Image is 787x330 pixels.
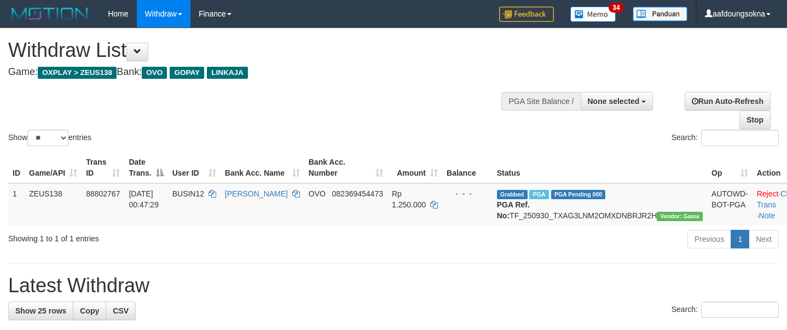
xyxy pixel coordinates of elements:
h1: Withdraw List [8,39,514,61]
th: Bank Acc. Name: activate to sort column ascending [221,152,304,183]
td: AUTOWD-BOT-PGA [707,183,753,225]
span: 34 [609,3,623,13]
span: Copy [80,306,99,315]
th: Date Trans.: activate to sort column descending [124,152,167,183]
th: Trans ID: activate to sort column ascending [82,152,124,183]
span: LINKAJA [207,67,248,79]
td: ZEUS138 [25,183,82,225]
a: [PERSON_NAME] [225,189,288,198]
span: CSV [113,306,129,315]
label: Show entries [8,130,91,146]
th: Game/API: activate to sort column ascending [25,152,82,183]
span: Marked by aafsreyleap [529,190,548,199]
span: GOPAY [170,67,204,79]
td: TF_250930_TXAG3LNM2OMXDNBRJR2H [493,183,707,225]
th: Bank Acc. Number: activate to sort column ascending [304,152,387,183]
th: Status [493,152,707,183]
a: CSV [106,302,136,320]
span: OVO [309,189,326,198]
a: 1 [731,230,749,248]
th: Op: activate to sort column ascending [707,152,753,183]
a: Show 25 rows [8,302,73,320]
th: ID [8,152,25,183]
img: MOTION_logo.png [8,5,91,22]
span: Copy 082369454473 to clipboard [332,189,383,198]
span: Show 25 rows [15,306,66,315]
a: Next [749,230,779,248]
span: OVO [142,67,167,79]
a: Previous [687,230,731,248]
a: Note [759,211,776,220]
select: Showentries [27,130,68,146]
div: Showing 1 to 1 of 1 entries [8,229,320,244]
a: Run Auto-Refresh [685,92,771,111]
span: BUSIN12 [172,189,204,198]
div: PGA Site Balance / [501,92,580,111]
a: Reject [757,189,779,198]
span: None selected [588,97,640,106]
span: 88802767 [86,189,120,198]
span: PGA Pending [551,190,606,199]
th: Balance [442,152,493,183]
input: Search: [701,302,779,318]
span: Vendor URL: https://trx31.1velocity.biz [657,212,703,221]
a: Stop [739,111,771,129]
td: 1 [8,183,25,225]
label: Search: [672,130,779,146]
span: Rp 1.250.000 [392,189,426,209]
a: Copy [73,302,106,320]
input: Search: [701,130,779,146]
label: Search: [672,302,779,318]
div: - - - [447,188,488,199]
span: [DATE] 00:47:29 [129,189,159,209]
button: None selected [581,92,653,111]
img: Button%20Memo.svg [570,7,616,22]
span: Grabbed [497,190,528,199]
th: User ID: activate to sort column ascending [168,152,221,183]
h1: Latest Withdraw [8,275,779,297]
img: Feedback.jpg [499,7,554,22]
b: PGA Ref. No: [497,200,530,220]
span: OXPLAY > ZEUS138 [38,67,117,79]
th: Amount: activate to sort column ascending [387,152,442,183]
h4: Game: Bank: [8,67,514,78]
img: panduan.png [633,7,687,21]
